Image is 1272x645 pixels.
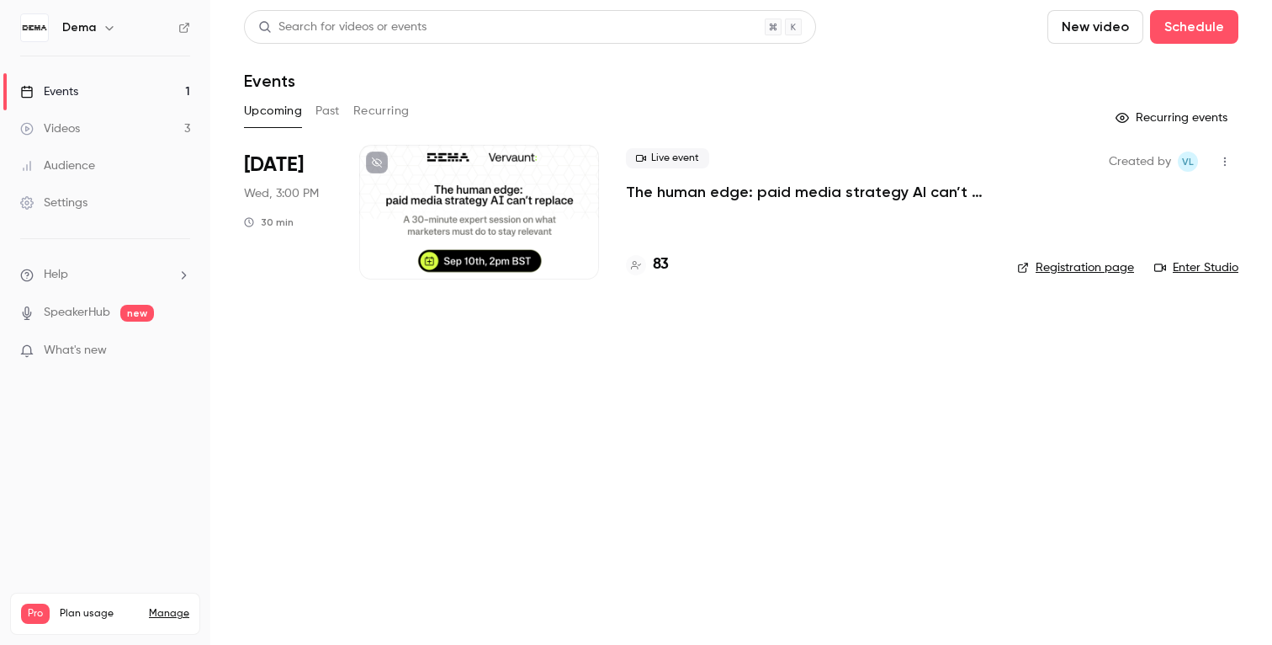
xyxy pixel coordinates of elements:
h1: Events [244,71,295,91]
div: Sep 10 Wed, 2:00 PM (Europe/London) [244,145,332,280]
h4: 83 [653,253,669,276]
div: Events [20,83,78,100]
span: Plan usage [60,607,139,621]
span: Live event [626,148,709,168]
span: What's new [44,342,107,360]
div: Search for videos or events [258,19,427,36]
a: 83 [626,253,669,276]
span: Wed, 3:00 PM [244,185,319,202]
button: Recurring [353,98,410,125]
span: Pro [21,604,50,624]
button: Schedule [1150,10,1238,44]
span: Ville Leikas [1178,152,1198,172]
img: Dema [21,14,48,41]
a: SpeakerHub [44,304,110,322]
span: new [120,305,154,322]
div: Audience [20,157,95,174]
span: VL [1182,152,1194,172]
button: New video [1047,10,1143,44]
div: Settings [20,195,87,211]
button: Recurring events [1108,104,1238,131]
button: Past [315,98,340,125]
div: 30 min [244,216,294,229]
span: Created by [1109,152,1171,172]
a: Manage [149,607,189,621]
a: The human edge: paid media strategy AI can’t replace [626,182,990,202]
a: Registration page [1017,259,1134,276]
iframe: Noticeable Trigger [170,344,190,359]
span: Help [44,266,68,284]
span: [DATE] [244,152,304,179]
li: help-dropdown-opener [20,266,190,284]
button: Upcoming [244,98,302,125]
h6: Dema [62,19,96,36]
a: Enter Studio [1154,259,1238,276]
div: Videos [20,120,80,137]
